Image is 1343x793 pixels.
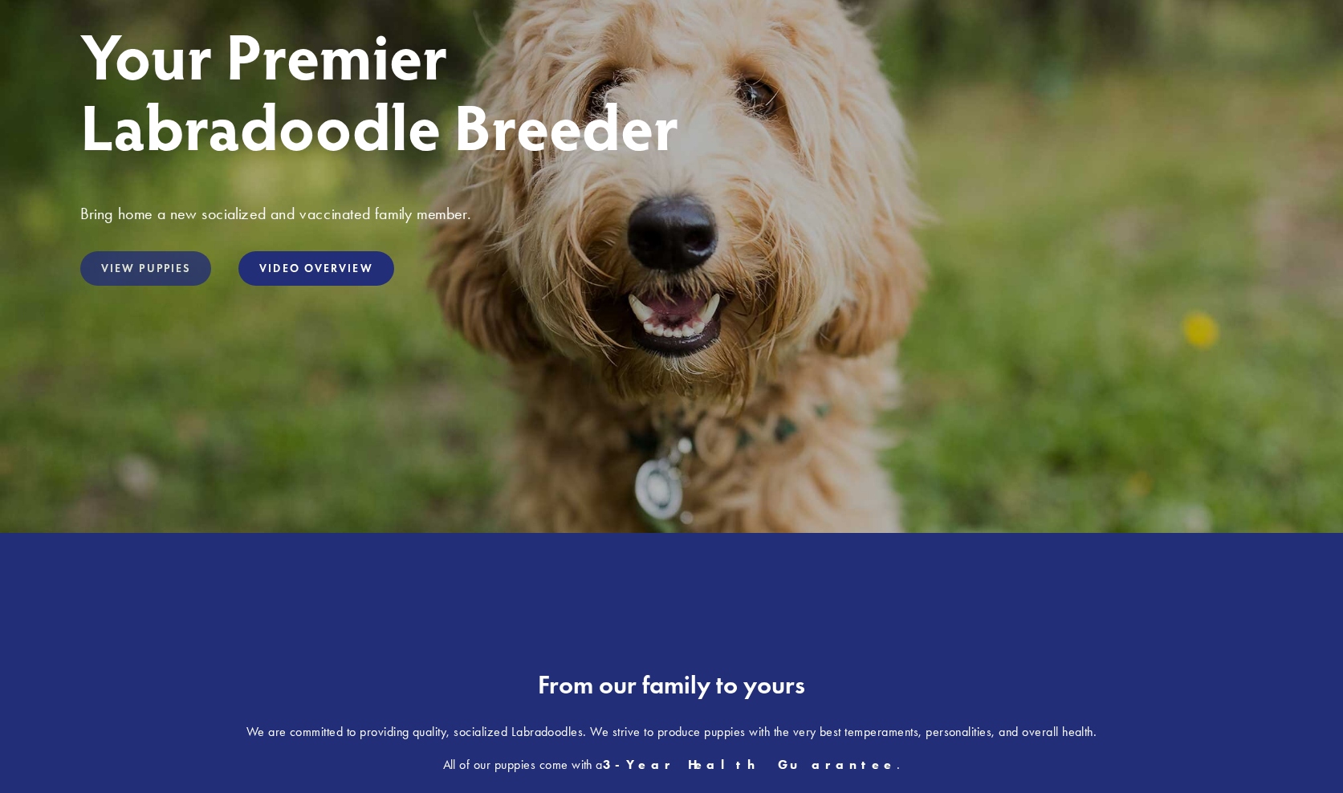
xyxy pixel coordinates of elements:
[80,722,1263,742] p: We are committed to providing quality, socialized Labradoodles. We strive to produce puppies with...
[238,251,393,286] a: Video Overview
[80,19,1263,161] h1: Your Premier Labradoodle Breeder
[80,669,1263,700] h2: From our family to yours
[80,251,211,286] a: View Puppies
[80,754,1263,775] p: All of our puppies come with a .
[603,757,897,772] strong: 3-Year Health Guarantee
[80,203,1263,224] h3: Bring home a new socialized and vaccinated family member.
